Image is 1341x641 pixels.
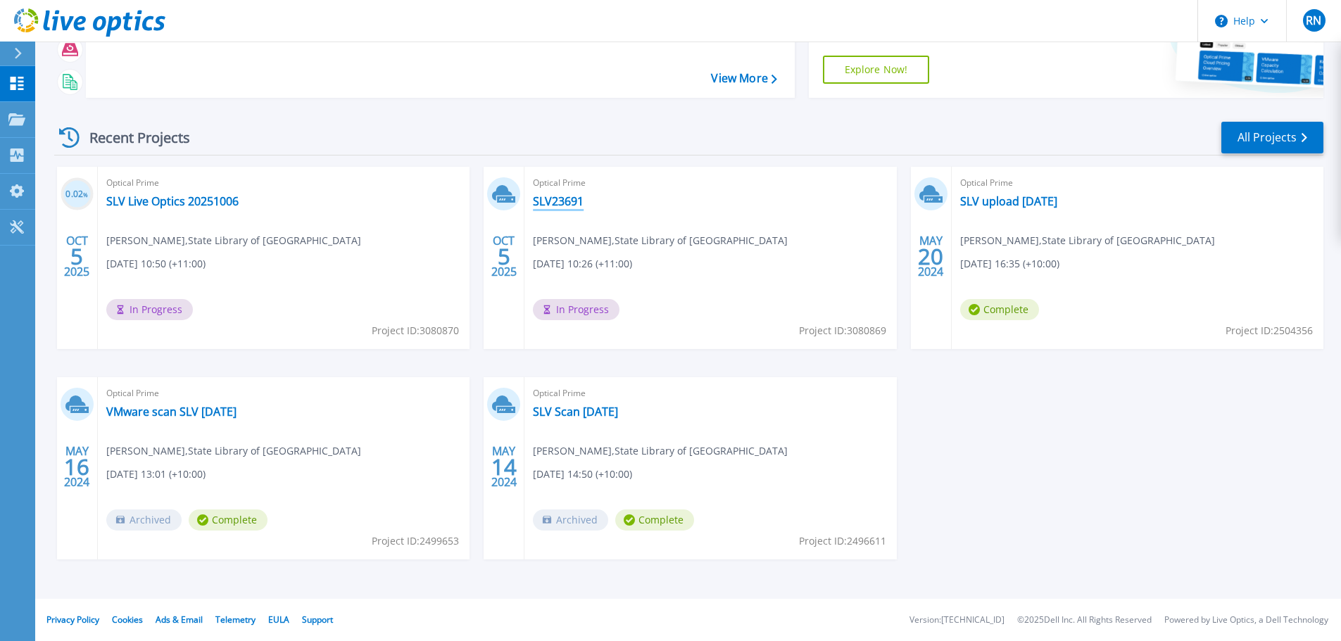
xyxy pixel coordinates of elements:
[960,194,1057,208] a: SLV upload [DATE]
[63,441,90,493] div: MAY 2024
[533,233,788,248] span: [PERSON_NAME] , State Library of [GEOGRAPHIC_DATA]
[1226,323,1313,338] span: Project ID: 2504356
[64,461,89,473] span: 16
[54,120,209,155] div: Recent Projects
[1017,616,1152,625] li: © 2025 Dell Inc. All Rights Reserved
[106,386,461,401] span: Optical Prime
[215,614,256,626] a: Telemetry
[189,509,267,531] span: Complete
[799,323,886,338] span: Project ID: 3080869
[533,386,888,401] span: Optical Prime
[106,509,182,531] span: Archived
[106,405,237,419] a: VMware scan SLV [DATE]
[823,56,930,84] a: Explore Now!
[491,231,517,282] div: OCT 2025
[615,509,694,531] span: Complete
[106,443,361,459] span: [PERSON_NAME] , State Library of [GEOGRAPHIC_DATA]
[533,256,632,272] span: [DATE] 10:26 (+11:00)
[1164,616,1328,625] li: Powered by Live Optics, a Dell Technology
[498,250,510,262] span: 5
[533,194,584,208] a: SLV23691
[918,250,943,262] span: 20
[106,256,206,272] span: [DATE] 10:50 (+11:00)
[106,175,461,191] span: Optical Prime
[106,233,361,248] span: [PERSON_NAME] , State Library of [GEOGRAPHIC_DATA]
[533,509,608,531] span: Archived
[960,299,1039,320] span: Complete
[960,233,1215,248] span: [PERSON_NAME] , State Library of [GEOGRAPHIC_DATA]
[1306,15,1321,26] span: RN
[106,467,206,482] span: [DATE] 13:01 (+10:00)
[268,614,289,626] a: EULA
[70,250,83,262] span: 5
[491,441,517,493] div: MAY 2024
[533,443,788,459] span: [PERSON_NAME] , State Library of [GEOGRAPHIC_DATA]
[302,614,333,626] a: Support
[799,533,886,549] span: Project ID: 2496611
[533,405,618,419] a: SLV Scan [DATE]
[61,186,94,203] h3: 0.02
[106,194,239,208] a: SLV Live Optics 20251006
[156,614,203,626] a: Ads & Email
[533,175,888,191] span: Optical Prime
[960,175,1315,191] span: Optical Prime
[83,191,88,198] span: %
[533,467,632,482] span: [DATE] 14:50 (+10:00)
[1221,122,1323,153] a: All Projects
[63,231,90,282] div: OCT 2025
[960,256,1059,272] span: [DATE] 16:35 (+10:00)
[711,72,776,85] a: View More
[46,614,99,626] a: Privacy Policy
[909,616,1005,625] li: Version: [TECHNICAL_ID]
[106,299,193,320] span: In Progress
[491,461,517,473] span: 14
[533,299,619,320] span: In Progress
[917,231,944,282] div: MAY 2024
[372,533,459,549] span: Project ID: 2499653
[372,323,459,338] span: Project ID: 3080870
[112,614,143,626] a: Cookies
